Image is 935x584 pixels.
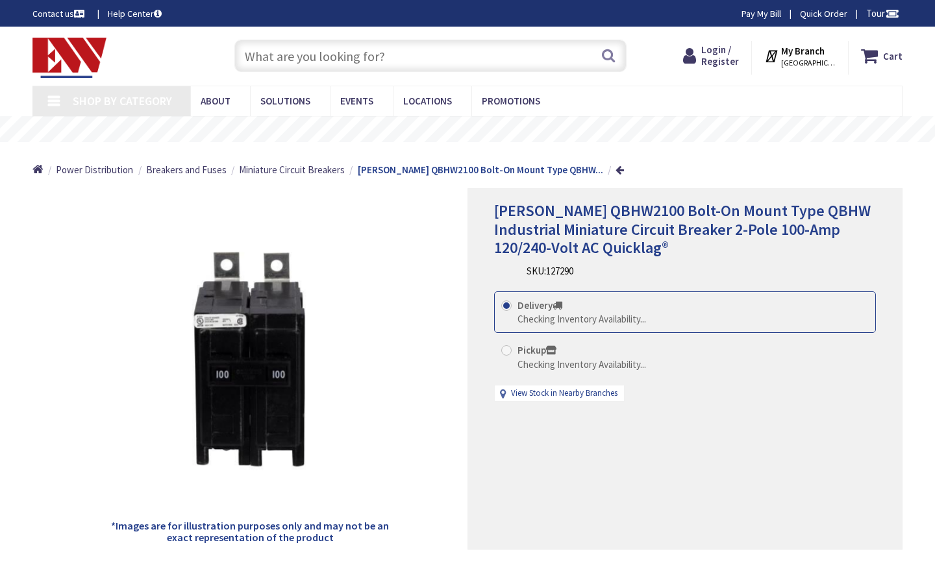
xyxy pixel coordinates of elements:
div: Checking Inventory Availability... [517,358,646,371]
a: Login / Register [683,44,739,67]
div: SKU: [527,264,573,278]
span: [PERSON_NAME] QBHW2100 Bolt-On Mount Type QBHW Industrial Miniature Circuit Breaker 2-Pole 100-Am... [494,201,871,258]
a: Power Distribution [56,163,133,176]
h5: *Images are for illustration purposes only and may not be an exact representation of the product [102,520,398,543]
input: What are you looking for? [234,40,627,72]
span: Events [340,95,373,107]
img: Electrical Wholesalers, Inc. [32,38,106,78]
span: [GEOGRAPHIC_DATA], [GEOGRAPHIC_DATA] [781,58,836,68]
span: Miniature Circuit Breakers [239,164,345,176]
span: Solutions [260,95,310,107]
a: Contact us [32,7,87,20]
a: Breakers and Fuses [146,163,227,176]
rs-layer: Free Same Day Pickup at 19 Locations [360,123,598,137]
strong: Delivery [517,299,562,311]
strong: Pickup [517,344,556,356]
a: View Stock in Nearby Branches [511,387,617,400]
span: Locations [403,95,452,107]
span: Promotions [482,95,540,107]
a: Quick Order [800,7,847,20]
a: Cart [861,44,903,67]
span: Breakers and Fuses [146,164,227,176]
a: Help Center [108,7,162,20]
span: Login / Register [701,43,739,67]
span: Power Distribution [56,164,133,176]
strong: Cart [883,44,903,67]
strong: [PERSON_NAME] QBHW2100 Bolt-On Mount Type QBHW... [358,164,603,176]
img: Eaton QBHW2100 Bolt-On Mount Type QBHW Industrial Miniature Circuit Breaker 2-Pole 100-Amp 120/24... [102,214,398,510]
span: Shop By Category [73,93,172,108]
strong: My Branch [781,45,825,57]
span: Tour [866,7,899,19]
a: Miniature Circuit Breakers [239,163,345,176]
div: Checking Inventory Availability... [517,312,646,326]
span: About [201,95,231,107]
a: Pay My Bill [742,7,781,20]
span: 127290 [546,265,573,277]
div: My Branch [GEOGRAPHIC_DATA], [GEOGRAPHIC_DATA] [764,44,836,67]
